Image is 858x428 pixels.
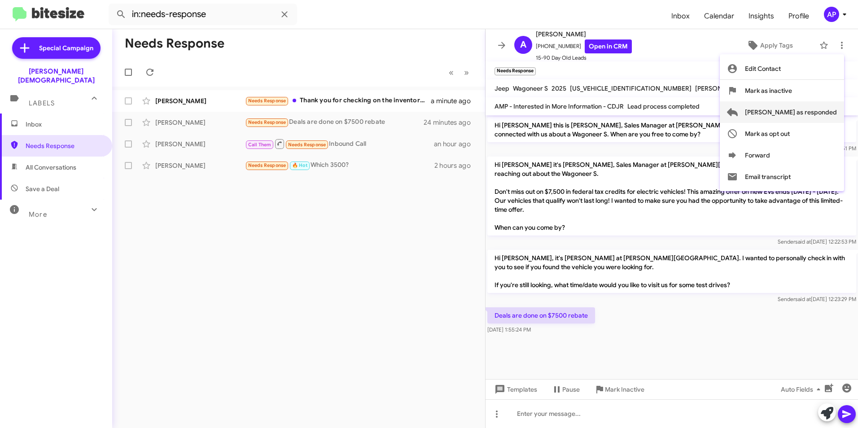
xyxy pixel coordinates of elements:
[745,101,837,123] span: [PERSON_NAME] as responded
[745,80,792,101] span: Mark as inactive
[745,123,790,144] span: Mark as opt out
[745,58,781,79] span: Edit Contact
[720,144,844,166] button: Forward
[720,166,844,188] button: Email transcript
